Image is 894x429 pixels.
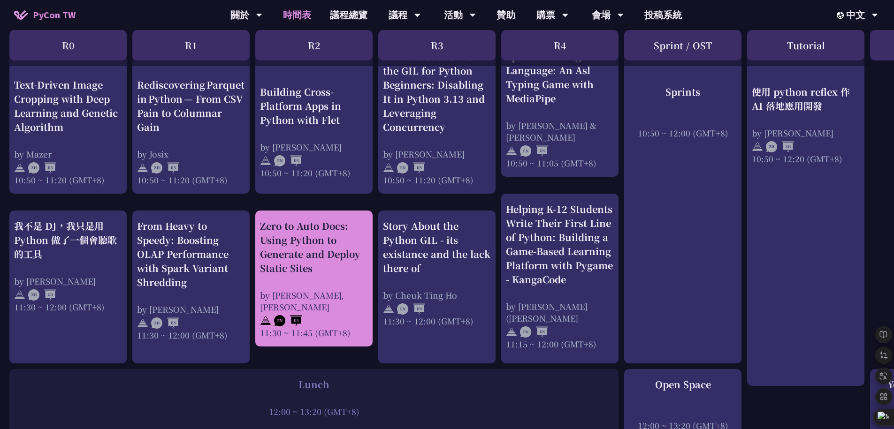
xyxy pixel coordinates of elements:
div: 10:50 ~ 12:20 (GMT+8) [752,152,860,164]
div: by [PERSON_NAME] & [PERSON_NAME] [506,120,614,143]
img: ENEN.5a408d1.svg [274,155,302,166]
div: by Cheuk Ting Ho [383,289,491,301]
div: Spell it with Sign Language: An Asl Typing Game with MediaPipe [506,49,614,105]
img: svg+xml;base64,PHN2ZyB4bWxucz0iaHR0cDovL3d3dy53My5vcmcvMjAwMC9zdmciIHdpZHRoPSIyNCIgaGVpZ2h0PSIyNC... [752,141,763,152]
div: 使用 python reflex 作 AI 落地應用開發 [752,84,860,113]
img: ZHEN.371966e.svg [151,162,179,173]
a: Text-Driven Image Cropping with Deep Learning and Genetic Algorithm by Mazer 10:50 ~ 11:20 (GMT+8) [14,49,122,186]
div: Open Space [629,377,737,391]
div: by Josix [137,148,245,160]
a: Building Cross-Platform Apps in Python with Flet by [PERSON_NAME] 10:50 ~ 11:20 (GMT+8) [260,49,368,186]
img: ZHZH.38617ef.svg [28,289,56,301]
div: R4 [501,30,619,60]
img: Locale Icon [837,12,846,19]
div: by [PERSON_NAME] [14,275,122,287]
a: Spell it with Sign Language: An Asl Typing Game with MediaPipe by [PERSON_NAME] & [PERSON_NAME] 1... [506,49,614,169]
img: ENEN.5a408d1.svg [397,303,425,315]
div: Zero to Auto Docs: Using Python to Generate and Deploy Static Sites [260,219,368,275]
div: 10:50 ~ 11:20 (GMT+8) [14,174,122,186]
div: 11:30 ~ 11:45 (GMT+8) [260,327,368,339]
img: ZHEN.371966e.svg [151,317,179,329]
img: svg+xml;base64,PHN2ZyB4bWxucz0iaHR0cDovL3d3dy53My5vcmcvMjAwMC9zdmciIHdpZHRoPSIyNCIgaGVpZ2h0PSIyNC... [506,326,517,338]
div: 11:30 ~ 12:00 (GMT+8) [137,329,245,341]
img: svg+xml;base64,PHN2ZyB4bWxucz0iaHR0cDovL3d3dy53My5vcmcvMjAwMC9zdmciIHdpZHRoPSIyNCIgaGVpZ2h0PSIyNC... [383,162,394,173]
div: 11:15 ~ 12:00 (GMT+8) [506,338,614,350]
a: 我不是 DJ，我只是用 Python 做了一個會聽歌的工具 by [PERSON_NAME] 11:30 ~ 12:00 (GMT+8) [14,219,122,355]
div: 10:50 ~ 11:05 (GMT+8) [506,157,614,169]
div: by [PERSON_NAME] [260,141,368,152]
div: Sprint / OST [624,30,741,60]
div: Text-Driven Image Cropping with Deep Learning and Genetic Algorithm [14,78,122,134]
div: 10:50 ~ 11:20 (GMT+8) [383,174,491,186]
div: Tutorial [747,30,864,60]
div: 10:50 ~ 11:20 (GMT+8) [260,166,368,178]
img: ENEN.5a408d1.svg [520,145,548,157]
div: by Mazer [14,148,122,160]
div: R3 [378,30,496,60]
span: PyCon TW [33,8,76,22]
div: From Heavy to Speedy: Boosting OLAP Performance with Spark Variant Shredding [137,219,245,289]
a: Helping K-12 Students Write Their First Line of Python: Building a Game-Based Learning Platform w... [506,202,614,355]
a: From Heavy to Speedy: Boosting OLAP Performance with Spark Variant Shredding by [PERSON_NAME] 11:... [137,219,245,355]
img: ENEN.5a408d1.svg [397,162,425,173]
a: An Introduction to the GIL for Python Beginners: Disabling It in Python 3.13 and Leveraging Concu... [383,49,491,186]
div: by [PERSON_NAME] [752,127,860,138]
div: 12:00 ~ 13:20 (GMT+8) [14,406,614,417]
div: Story About the Python GIL - its existance and the lack there of [383,219,491,275]
div: An Introduction to the GIL for Python Beginners: Disabling It in Python 3.13 and Leveraging Concu... [383,50,491,134]
div: R0 [9,30,127,60]
div: Lunch [14,377,614,391]
div: 10:50 ~ 11:20 (GMT+8) [137,174,245,186]
img: svg+xml;base64,PHN2ZyB4bWxucz0iaHR0cDovL3d3dy53My5vcmcvMjAwMC9zdmciIHdpZHRoPSIyNCIgaGVpZ2h0PSIyNC... [14,289,25,301]
img: ENEN.5a408d1.svg [274,315,302,326]
div: by [PERSON_NAME] [383,148,491,160]
img: svg+xml;base64,PHN2ZyB4bWxucz0iaHR0cDovL3d3dy53My5vcmcvMjAwMC9zdmciIHdpZHRoPSIyNCIgaGVpZ2h0PSIyNC... [137,317,148,329]
a: 使用 python reflex 作 AI 落地應用開發 by [PERSON_NAME] 10:50 ~ 12:20 (GMT+8) [752,49,860,378]
img: svg+xml;base64,PHN2ZyB4bWxucz0iaHR0cDovL3d3dy53My5vcmcvMjAwMC9zdmciIHdpZHRoPSIyNCIgaGVpZ2h0PSIyNC... [137,162,148,173]
img: ZHEN.371966e.svg [28,162,56,173]
div: 我不是 DJ，我只是用 Python 做了一個會聽歌的工具 [14,219,122,261]
img: ENEN.5a408d1.svg [520,326,548,338]
div: Sprints [629,84,737,98]
div: by [PERSON_NAME] [137,303,245,315]
img: svg+xml;base64,PHN2ZyB4bWxucz0iaHR0cDovL3d3dy53My5vcmcvMjAwMC9zdmciIHdpZHRoPSIyNCIgaGVpZ2h0PSIyNC... [260,315,271,326]
div: Rediscovering Parquet in Python — From CSV Pain to Columnar Gain [137,78,245,134]
img: svg+xml;base64,PHN2ZyB4bWxucz0iaHR0cDovL3d3dy53My5vcmcvMjAwMC9zdmciIHdpZHRoPSIyNCIgaGVpZ2h0PSIyNC... [14,162,25,173]
div: R1 [132,30,250,60]
div: by [PERSON_NAME] ([PERSON_NAME] [506,301,614,324]
img: Home icon of PyCon TW 2025 [14,10,28,20]
img: svg+xml;base64,PHN2ZyB4bWxucz0iaHR0cDovL3d3dy53My5vcmcvMjAwMC9zdmciIHdpZHRoPSIyNCIgaGVpZ2h0PSIyNC... [506,145,517,157]
div: 11:30 ~ 12:00 (GMT+8) [383,315,491,327]
div: 11:30 ~ 12:00 (GMT+8) [14,301,122,313]
a: Rediscovering Parquet in Python — From CSV Pain to Columnar Gain by Josix 10:50 ~ 11:20 (GMT+8) [137,49,245,186]
a: PyCon TW [5,3,85,27]
div: R2 [255,30,373,60]
img: ZHZH.38617ef.svg [766,141,794,152]
div: Helping K-12 Students Write Their First Line of Python: Building a Game-Based Learning Platform w... [506,202,614,286]
div: 10:50 ~ 12:00 (GMT+8) [629,127,737,138]
img: svg+xml;base64,PHN2ZyB4bWxucz0iaHR0cDovL3d3dy53My5vcmcvMjAwMC9zdmciIHdpZHRoPSIyNCIgaGVpZ2h0PSIyNC... [260,155,271,166]
div: by [PERSON_NAME], [PERSON_NAME] [260,289,368,313]
a: Story About the Python GIL - its existance and the lack there of by Cheuk Ting Ho 11:30 ~ 12:00 (... [383,219,491,355]
a: Zero to Auto Docs: Using Python to Generate and Deploy Static Sites by [PERSON_NAME], [PERSON_NAM... [260,219,368,339]
div: Building Cross-Platform Apps in Python with Flet [260,84,368,127]
img: svg+xml;base64,PHN2ZyB4bWxucz0iaHR0cDovL3d3dy53My5vcmcvMjAwMC9zdmciIHdpZHRoPSIyNCIgaGVpZ2h0PSIyNC... [383,303,394,315]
